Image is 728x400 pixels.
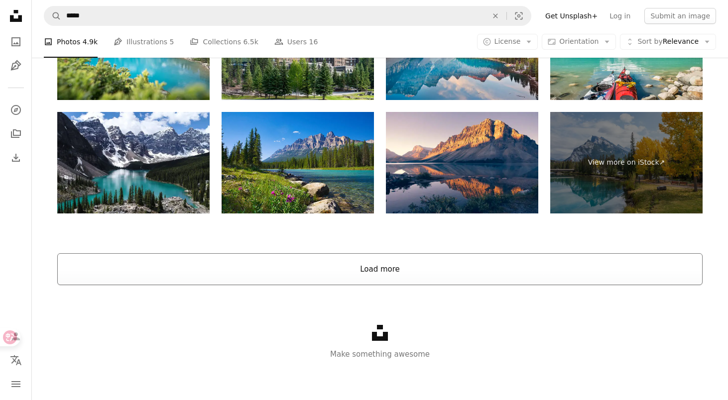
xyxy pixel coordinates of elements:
a: View more on iStock↗ [550,112,703,213]
a: Get Unsplash+ [539,8,604,24]
a: Users 16 [274,26,318,58]
a: Illustrations [6,56,26,76]
form: Find visuals sitewide [44,6,531,26]
a: Log in [604,8,636,24]
span: 16 [309,36,318,47]
button: Search Unsplash [44,6,61,25]
a: Download History [6,148,26,168]
a: Photos [6,32,26,52]
p: Make something awesome [32,348,728,360]
button: Sort byRelevance [620,34,716,50]
button: Submit an image [644,8,716,24]
button: Orientation [542,34,616,50]
img: Bow River, Castle Mountain, Banff National Park Canada, wildflowers, copyspace [222,112,374,213]
span: Orientation [559,37,599,45]
button: Menu [6,374,26,394]
button: Clear [485,6,506,25]
span: License [494,37,521,45]
button: License [477,34,538,50]
button: Language [6,350,26,370]
button: Load more [57,253,703,285]
a: Collections [6,124,26,144]
span: Relevance [637,37,699,47]
span: 6.5k [243,36,258,47]
span: Sort by [637,37,662,45]
a: Home — Unsplash [6,6,26,28]
a: Log in / Sign up [6,326,26,346]
span: 5 [170,36,174,47]
img: Scenic View Of Lake And Snowcapped Mountains Against Sky [57,112,210,213]
button: Visual search [507,6,531,25]
img: Calm Bow Lake water in morning sun [386,112,538,213]
a: Illustrations 5 [114,26,174,58]
a: Collections 6.5k [190,26,258,58]
a: Explore [6,100,26,120]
